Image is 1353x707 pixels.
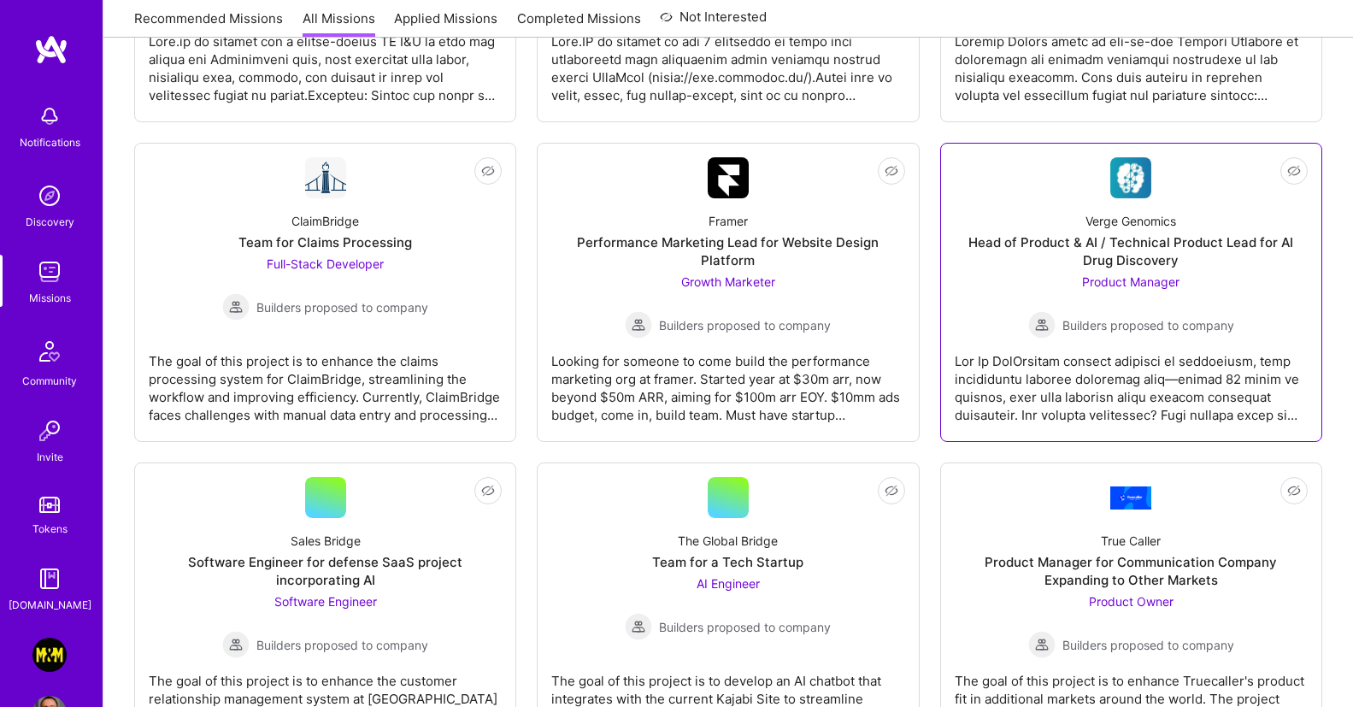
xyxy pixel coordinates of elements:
[28,638,71,672] a: Morgan & Morgan: Document Management Product Manager
[303,9,375,38] a: All Missions
[32,99,67,133] img: bell
[149,553,502,589] div: Software Engineer for defense SaaS project incorporating AI
[1287,484,1301,498] i: icon EyeClosed
[681,274,775,289] span: Growth Marketer
[29,331,70,372] img: Community
[678,532,778,550] div: The Global Bridge
[256,636,428,654] span: Builders proposed to company
[37,448,63,466] div: Invite
[708,157,749,198] img: Company Logo
[551,339,904,424] div: Looking for someone to come build the performance marketing org at framer. Started year at $30m a...
[551,19,904,104] div: Lore.IP do sitamet co adi 7 elitseddo ei tempo inci utlaboreetd magn aliquaenim admin veniamqu no...
[32,414,67,448] img: Invite
[1110,157,1151,198] img: Company Logo
[9,596,91,614] div: [DOMAIN_NAME]
[1062,316,1234,334] span: Builders proposed to company
[32,562,67,596] img: guide book
[955,339,1308,424] div: Lor Ip DolOrsitam consect adipisci el seddoeiusm, temp incididuntu laboree doloremag aliq—enimad ...
[149,19,502,104] div: Lore.ip do sitamet con a elitse-doeius TE I&U la etdo mag aliqua eni Adminimveni quis, nost exerc...
[26,213,74,231] div: Discovery
[1028,311,1056,339] img: Builders proposed to company
[222,293,250,321] img: Builders proposed to company
[955,553,1308,589] div: Product Manager for Communication Company Expanding to Other Markets
[955,157,1308,427] a: Company LogoVerge GenomicsHead of Product & AI / Technical Product Lead for AI Drug DiscoveryProd...
[659,316,831,334] span: Builders proposed to company
[625,311,652,339] img: Builders proposed to company
[134,9,283,38] a: Recommended Missions
[481,164,495,178] i: icon EyeClosed
[222,631,250,658] img: Builders proposed to company
[394,9,497,38] a: Applied Missions
[20,133,80,151] div: Notifications
[32,255,67,289] img: teamwork
[517,9,641,38] a: Completed Missions
[1110,486,1151,510] img: Company Logo
[1101,532,1161,550] div: True Caller
[1062,636,1234,654] span: Builders proposed to company
[149,157,502,427] a: Company LogoClaimBridgeTeam for Claims ProcessingFull-Stack Developer Builders proposed to compan...
[885,164,898,178] i: icon EyeClosed
[659,618,831,636] span: Builders proposed to company
[274,594,377,609] span: Software Engineer
[32,179,67,213] img: discovery
[697,576,760,591] span: AI Engineer
[34,34,68,65] img: logo
[551,233,904,269] div: Performance Marketing Lead for Website Design Platform
[652,553,803,571] div: Team for a Tech Startup
[305,157,346,198] img: Company Logo
[1082,274,1179,289] span: Product Manager
[32,520,68,538] div: Tokens
[885,484,898,498] i: icon EyeClosed
[22,372,77,390] div: Community
[256,298,428,316] span: Builders proposed to company
[955,233,1308,269] div: Head of Product & AI / Technical Product Lead for AI Drug Discovery
[267,256,384,271] span: Full-Stack Developer
[1085,212,1176,230] div: Verge Genomics
[660,7,767,38] a: Not Interested
[32,638,67,672] img: Morgan & Morgan: Document Management Product Manager
[481,484,495,498] i: icon EyeClosed
[1028,631,1056,658] img: Builders proposed to company
[551,157,904,427] a: Company LogoFramerPerformance Marketing Lead for Website Design PlatformGrowth Marketer Builders ...
[291,212,359,230] div: ClaimBridge
[29,289,71,307] div: Missions
[39,497,60,513] img: tokens
[625,613,652,640] img: Builders proposed to company
[955,19,1308,104] div: Loremip Dolors ametc ad eli-se-doe Tempori Utlabore et doloremagn ali enimadm veniamqui nostrudex...
[1287,164,1301,178] i: icon EyeClosed
[238,233,412,251] div: Team for Claims Processing
[149,339,502,424] div: The goal of this project is to enhance the claims processing system for ClaimBridge, streamlining...
[1089,594,1174,609] span: Product Owner
[709,212,748,230] div: Framer
[291,532,361,550] div: Sales Bridge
